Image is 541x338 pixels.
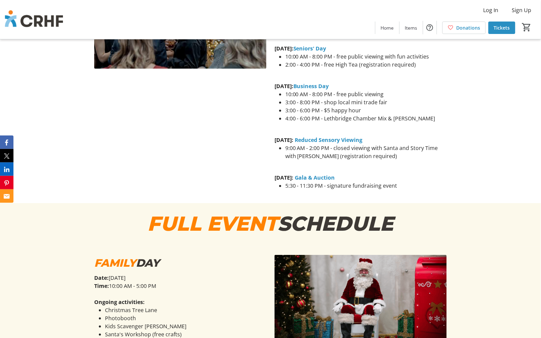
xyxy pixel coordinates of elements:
[478,5,504,15] button: Log In
[295,174,335,181] strong: Gala & Auction
[94,274,266,282] p: [DATE]
[483,6,499,14] span: Log In
[94,298,145,306] strong: Ongoing activities:
[94,274,109,281] strong: Date:
[275,136,293,144] strong: [DATE]:
[293,82,329,90] strong: Business Day
[275,174,293,181] strong: [DATE]:
[285,90,447,98] li: 10:00 AM - 8:00 PM - free public viewing
[507,5,537,15] button: Sign Up
[105,314,266,322] li: Photobooth
[442,22,486,34] a: Donations
[521,21,533,33] button: Cart
[278,211,394,236] em: SCHEDULE
[285,52,447,61] li: 10:00 AM - 8:00 PM - free public viewing with fun activities
[285,61,447,69] li: 2:00 - 4:00 PM - free High Tea (registration required)
[423,21,437,34] button: Help
[105,322,266,330] li: Kids Scavenger [PERSON_NAME]
[275,45,293,52] strong: [DATE]:
[4,3,64,36] img: Chinook Regional Hospital Foundation's Logo
[405,24,418,31] span: Items
[285,114,447,122] li: 4:00 - 6:00 PM - Lethbridge Chamber Mix & [PERSON_NAME]
[136,256,159,269] em: DAY
[105,306,266,314] li: Christmas Tree Lane
[285,144,447,160] li: 9:00 AM - 2:00 PM - closed viewing with Santa and Story Time with [PERSON_NAME] (registration req...
[512,6,532,14] span: Sign Up
[94,282,266,290] p: 10:00 AM - 5:00 PM
[94,256,136,269] em: FAMILY
[94,282,109,290] strong: Time:
[400,22,423,34] a: Items
[147,211,278,236] em: FULL EVENT
[295,136,363,144] strong: Reduced Sensory Viewing
[285,182,447,190] li: 5:30 - 11:30 PM - signature fundraising event
[285,98,447,106] li: 3:00 - 8:00 PM - shop local mini trade fair
[375,22,399,34] a: Home
[293,45,326,52] strong: Seniors' Day
[381,24,394,31] span: Home
[275,82,293,90] strong: [DATE]:
[489,22,515,34] a: Tickets
[457,24,480,31] span: Donations
[285,106,447,114] li: 3:00 - 6:00 PM - $5 happy hour
[494,24,510,31] span: Tickets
